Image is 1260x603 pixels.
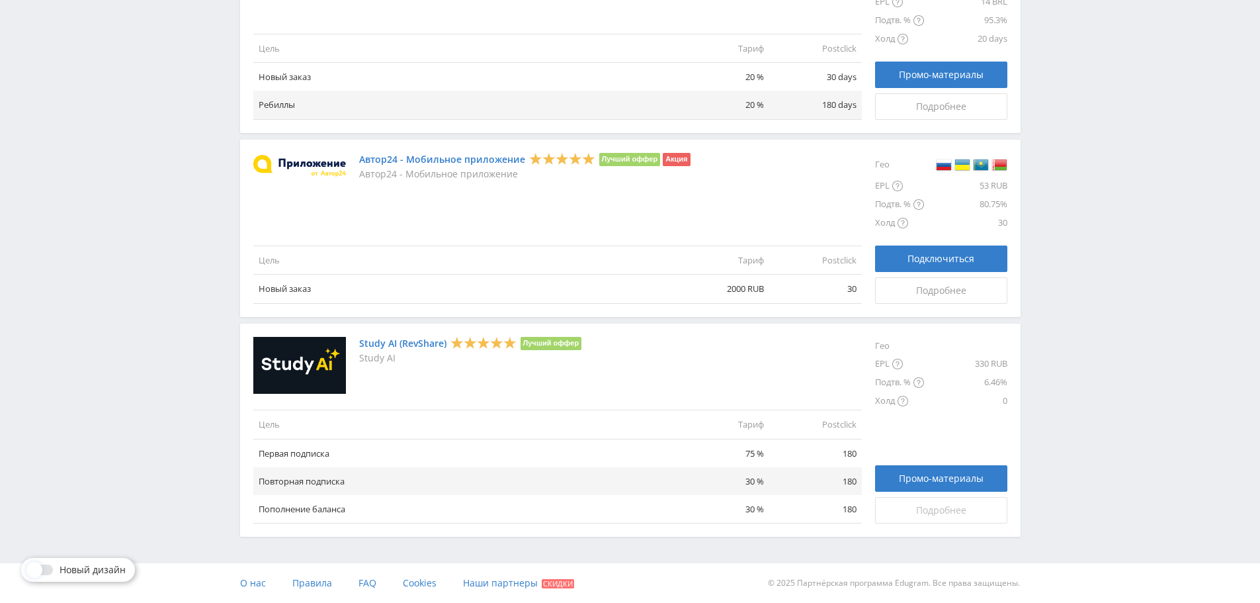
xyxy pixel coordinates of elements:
div: © 2025 Партнёрская программа Edugram. Все права защищены. [636,563,1020,603]
div: 95.3% [924,11,1007,30]
span: Подробнее [916,505,966,516]
span: Правила [292,577,332,589]
span: Промо-материалы [899,473,984,484]
div: Холд [875,214,924,232]
td: 180 [769,439,862,467]
span: Наши партнеры [463,577,538,589]
span: Подключиться [907,254,974,264]
img: Автор24 - Мобильное приложение [253,155,346,177]
div: Подтв. % [875,11,924,30]
td: 75 % [677,439,769,467]
td: Тариф [677,34,769,63]
td: 180 days [769,91,862,119]
a: Подробнее [875,497,1007,524]
div: 80.75% [924,195,1007,214]
div: 6.46% [924,373,1007,392]
div: Подтв. % [875,195,924,214]
td: Postclick [769,410,862,439]
td: Повторная подписка [253,467,677,495]
div: 5 Stars [450,336,517,349]
td: Новый заказ [253,63,677,91]
td: 30 % [677,467,769,495]
span: О нас [240,577,266,589]
li: Акция [663,153,690,166]
li: Лучший оффер [599,153,661,166]
td: Postclick [769,34,862,63]
td: 30 [769,275,862,303]
span: Cookies [403,577,437,589]
li: Лучший оффер [521,337,582,350]
div: 30 [924,214,1007,232]
td: Цель [253,34,677,63]
td: Пополнение баланса [253,495,677,524]
a: Промо-материалы [875,62,1007,88]
div: 20 days [924,30,1007,48]
span: FAQ [358,577,376,589]
td: Цель [253,410,677,439]
a: Правила [292,563,332,603]
td: 180 [769,495,862,524]
span: Новый дизайн [60,565,126,575]
a: Наши партнеры Скидки [463,563,574,603]
span: Скидки [542,579,574,588]
div: 330 RUB [924,355,1007,373]
td: Тариф [677,410,769,439]
td: Первая подписка [253,439,677,467]
div: 53 RUB [924,177,1007,195]
a: Автор24 - Мобильное приложение [359,154,525,165]
div: Холд [875,30,924,48]
td: Цель [253,246,677,275]
span: Подробнее [916,101,966,112]
span: Подробнее [916,285,966,296]
a: Подробнее [875,277,1007,304]
p: Study AI [359,353,582,363]
div: EPL [875,355,924,373]
div: 0 [924,392,1007,410]
div: Холд [875,392,924,410]
a: Study AI (RevShare) [359,338,446,349]
div: 5 Stars [529,152,595,165]
div: Гео [875,337,924,355]
td: Тариф [677,246,769,275]
td: Ребиллы [253,91,677,119]
td: 30 % [677,495,769,524]
a: О нас [240,563,266,603]
p: Автор24 - Мобильное приложение [359,169,691,179]
div: Гео [875,153,924,177]
div: EPL [875,177,924,195]
img: Study AI (RevShare) [253,337,346,394]
div: Подтв. % [875,373,924,392]
a: Подробнее [875,93,1007,120]
td: 2000 RUB [677,275,769,303]
a: Промо-материалы [875,465,1007,492]
button: Подключиться [875,246,1007,272]
td: 180 [769,467,862,495]
a: FAQ [358,563,376,603]
td: 30 days [769,63,862,91]
a: Cookies [403,563,437,603]
td: Postclick [769,246,862,275]
span: Промо-материалы [899,70,984,80]
td: 20 % [677,63,769,91]
td: Новый заказ [253,275,677,303]
td: 20 % [677,91,769,119]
